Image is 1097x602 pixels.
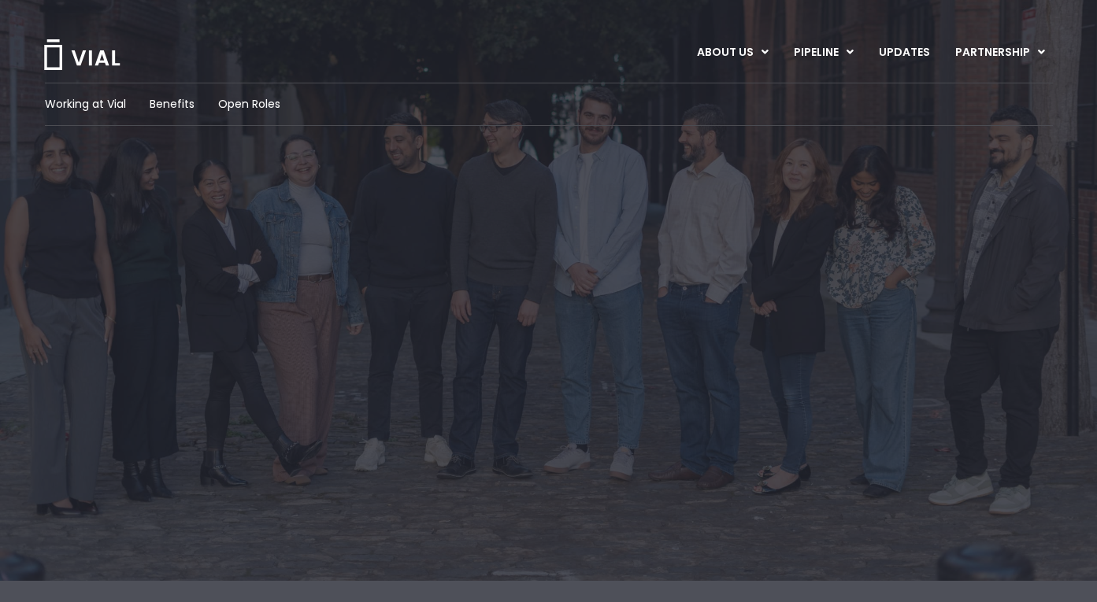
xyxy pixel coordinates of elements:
a: Open Roles [218,96,280,113]
a: ABOUT USMenu Toggle [684,39,780,66]
img: Vial Logo [43,39,121,70]
a: PARTNERSHIPMenu Toggle [943,39,1058,66]
a: Benefits [150,96,195,113]
a: UPDATES [866,39,942,66]
a: Working at Vial [45,96,126,113]
a: PIPELINEMenu Toggle [781,39,865,66]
